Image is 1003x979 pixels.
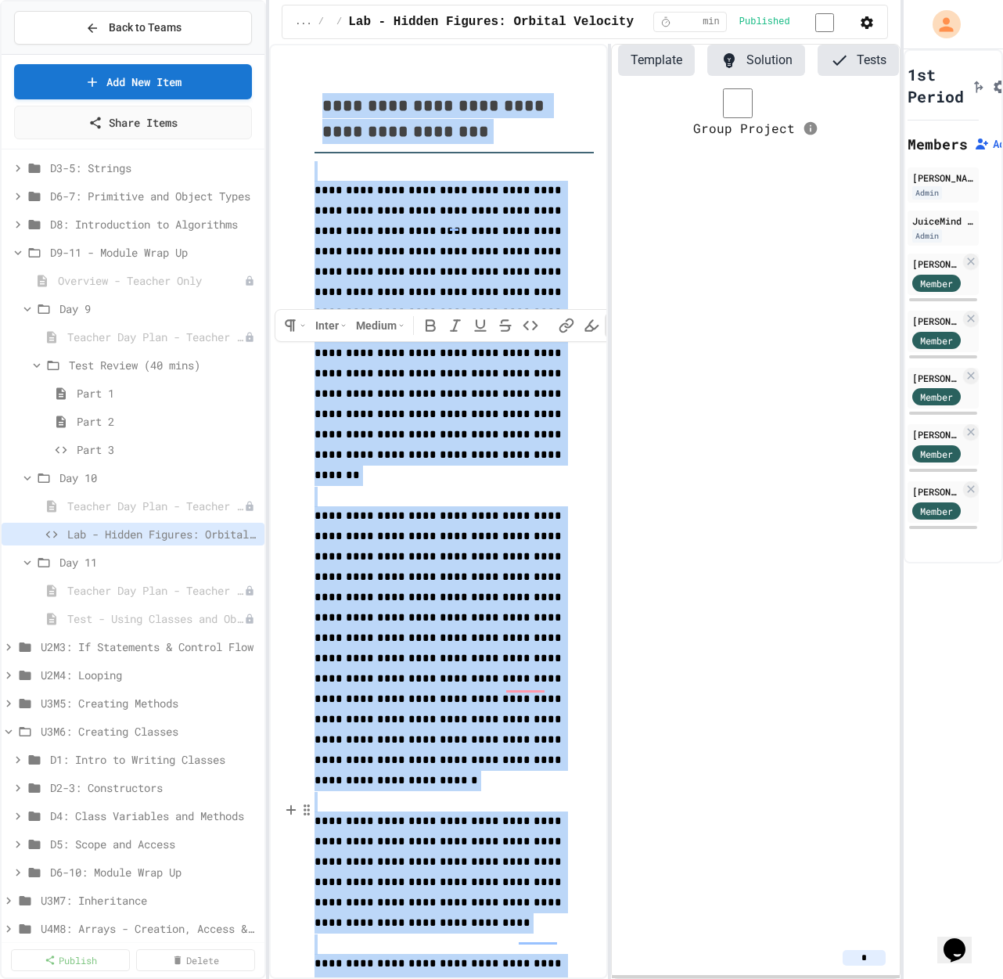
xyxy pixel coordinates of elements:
span: Teacher Day Plan - Teacher Only [67,582,244,599]
span: D8: Introduction to Algorithms [50,216,258,232]
div: [PERSON_NAME] [PERSON_NAME] [912,257,960,271]
button: Tests [818,45,899,76]
span: Day 11 [59,554,258,570]
div: [PERSON_NAME] [912,371,960,385]
button: Inter [311,313,351,338]
span: Back to Teams [109,20,182,36]
span: / [318,16,324,28]
span: Teacher Day Plan - Teacher Only [67,329,244,345]
span: Overview - Teacher Only [58,272,244,289]
div: Content is published and visible to students [739,12,853,31]
h2: Members [908,133,968,155]
span: Member [920,390,953,404]
span: Day 10 [59,470,258,486]
a: Delete [136,949,255,971]
div: [PERSON_NAME] [912,314,960,328]
button: Template [618,45,695,76]
span: D4: Class Variables and Methods [50,808,258,824]
div: [PERSON_NAME] [912,171,974,185]
span: Member [920,504,953,518]
iframe: chat widget [937,916,987,963]
div: Unpublished [244,275,255,286]
div: Admin [912,229,942,243]
span: D2-3: Constructors [50,779,258,796]
span: U4M8: Arrays - Creation, Access & Traversal [41,920,258,937]
span: Member [920,447,953,461]
div: Unpublished [244,332,255,343]
span: U3M5: Creating Methods [41,695,258,711]
div: Unpublished [244,614,255,624]
button: Medium [352,313,408,338]
span: D1: Intro to Writing Classes [50,751,258,768]
h1: 1st Period [908,63,964,107]
div: Unpublished [244,501,255,512]
span: Part 1 [77,385,258,401]
div: My Account [916,6,965,42]
button: Back to Teams [14,11,252,45]
div: [PERSON_NAME] [912,427,960,441]
span: Test Review (40 mins) [69,357,258,373]
span: D5: Scope and Access [50,836,258,852]
input: controlled [693,88,782,118]
span: Teacher Day Plan - Teacher Only [67,498,244,514]
span: D3-5: Strings [50,160,258,176]
a: Share Items [14,106,252,139]
a: Add New Item [14,64,252,99]
div: Admin [912,186,942,200]
div: JuiceMind Official [912,214,974,228]
span: Part 2 [77,413,258,430]
span: D6-10: Module Wrap Up [50,864,258,880]
div: Unpublished [244,585,255,596]
span: D9-11 - Module Wrap Up [50,244,258,261]
span: U3M7: Inheritance [41,892,258,909]
a: Publish [11,949,130,971]
button: Click to see fork details [970,76,986,95]
span: U3M6: Creating Classes [41,723,258,740]
span: Member [920,276,953,290]
span: U2M4: Looping [41,667,258,683]
input: publish toggle [796,13,853,32]
span: Lab - Hidden Figures: Orbital Velocity Calculator [67,526,258,542]
span: U2M3: If Statements & Control Flow [41,639,258,655]
span: min [703,16,720,28]
span: Test - Using Classes and Objects [67,610,244,627]
span: Published [739,16,790,28]
span: Group Project [693,120,795,136]
span: Part 3 [77,441,258,458]
span: Lab - Hidden Figures: Orbital Velocity Calculator [348,13,716,31]
span: / [336,16,342,28]
span: ... [295,16,312,28]
span: Member [920,333,953,347]
button: Solution [707,45,805,76]
div: [PERSON_NAME] [912,484,960,498]
span: D6-7: Primitive and Object Types [50,188,258,204]
span: Day 9 [59,301,258,317]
